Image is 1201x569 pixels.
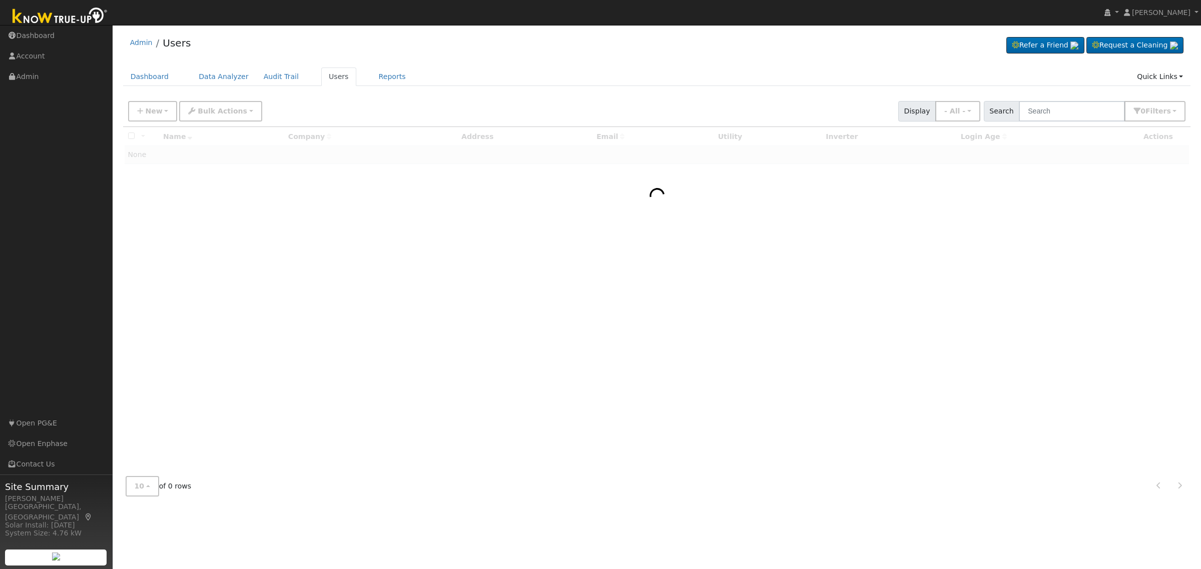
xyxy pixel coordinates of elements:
[256,67,306,86] a: Audit Trail
[5,493,107,504] div: [PERSON_NAME]
[1145,107,1171,115] span: Filter
[163,37,191,49] a: Users
[191,67,256,86] a: Data Analyzer
[1019,101,1125,121] input: Search
[5,501,107,522] div: [GEOGRAPHIC_DATA], [GEOGRAPHIC_DATA]
[126,476,159,496] button: 10
[1086,37,1183,54] a: Request a Cleaning
[128,101,178,121] button: New
[1006,37,1084,54] a: Refer a Friend
[123,67,177,86] a: Dashboard
[135,482,145,490] span: 10
[1070,41,1078,49] img: retrieve
[84,513,93,521] a: Map
[1129,67,1190,86] a: Quick Links
[1166,107,1170,115] span: s
[5,520,107,530] div: Solar Install: [DATE]
[984,101,1019,121] span: Search
[179,101,262,121] button: Bulk Actions
[321,67,356,86] a: Users
[126,476,192,496] span: of 0 rows
[8,5,113,28] img: Know True-Up
[371,67,413,86] a: Reports
[1170,41,1178,49] img: retrieve
[130,38,153,46] a: Admin
[1124,101,1185,121] button: 0Filters
[1132,8,1190,16] span: [PERSON_NAME]
[198,107,247,115] span: Bulk Actions
[5,528,107,538] div: System Size: 4.76 kW
[935,101,980,121] button: - All -
[145,107,162,115] span: New
[898,101,936,121] span: Display
[5,480,107,493] span: Site Summary
[52,552,60,560] img: retrieve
